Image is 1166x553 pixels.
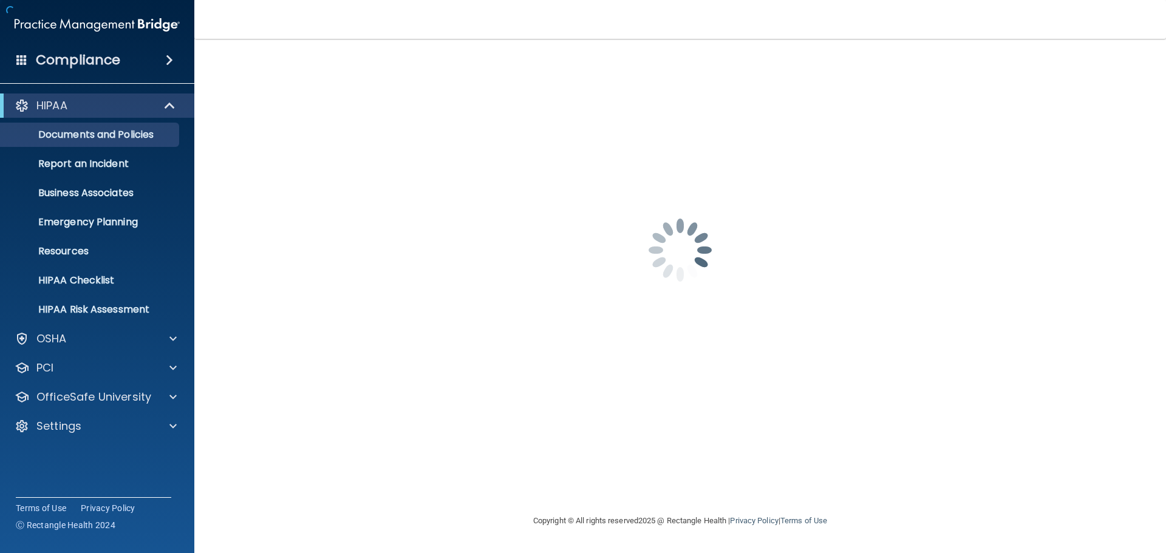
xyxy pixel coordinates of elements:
[16,519,115,531] span: Ⓒ Rectangle Health 2024
[8,129,174,141] p: Documents and Policies
[15,331,177,346] a: OSHA
[8,158,174,170] p: Report an Incident
[8,245,174,257] p: Resources
[36,361,53,375] p: PCI
[619,189,741,311] img: spinner.e123f6fc.gif
[36,331,67,346] p: OSHA
[36,52,120,69] h4: Compliance
[15,361,177,375] a: PCI
[16,502,66,514] a: Terms of Use
[780,516,827,525] a: Terms of Use
[15,13,180,37] img: PMB logo
[730,516,778,525] a: Privacy Policy
[36,98,67,113] p: HIPAA
[459,501,902,540] div: Copyright © All rights reserved 2025 @ Rectangle Health | |
[15,419,177,433] a: Settings
[15,98,176,113] a: HIPAA
[36,419,81,433] p: Settings
[8,216,174,228] p: Emergency Planning
[81,502,135,514] a: Privacy Policy
[15,390,177,404] a: OfficeSafe University
[8,304,174,316] p: HIPAA Risk Assessment
[8,274,174,287] p: HIPAA Checklist
[36,390,151,404] p: OfficeSafe University
[8,187,174,199] p: Business Associates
